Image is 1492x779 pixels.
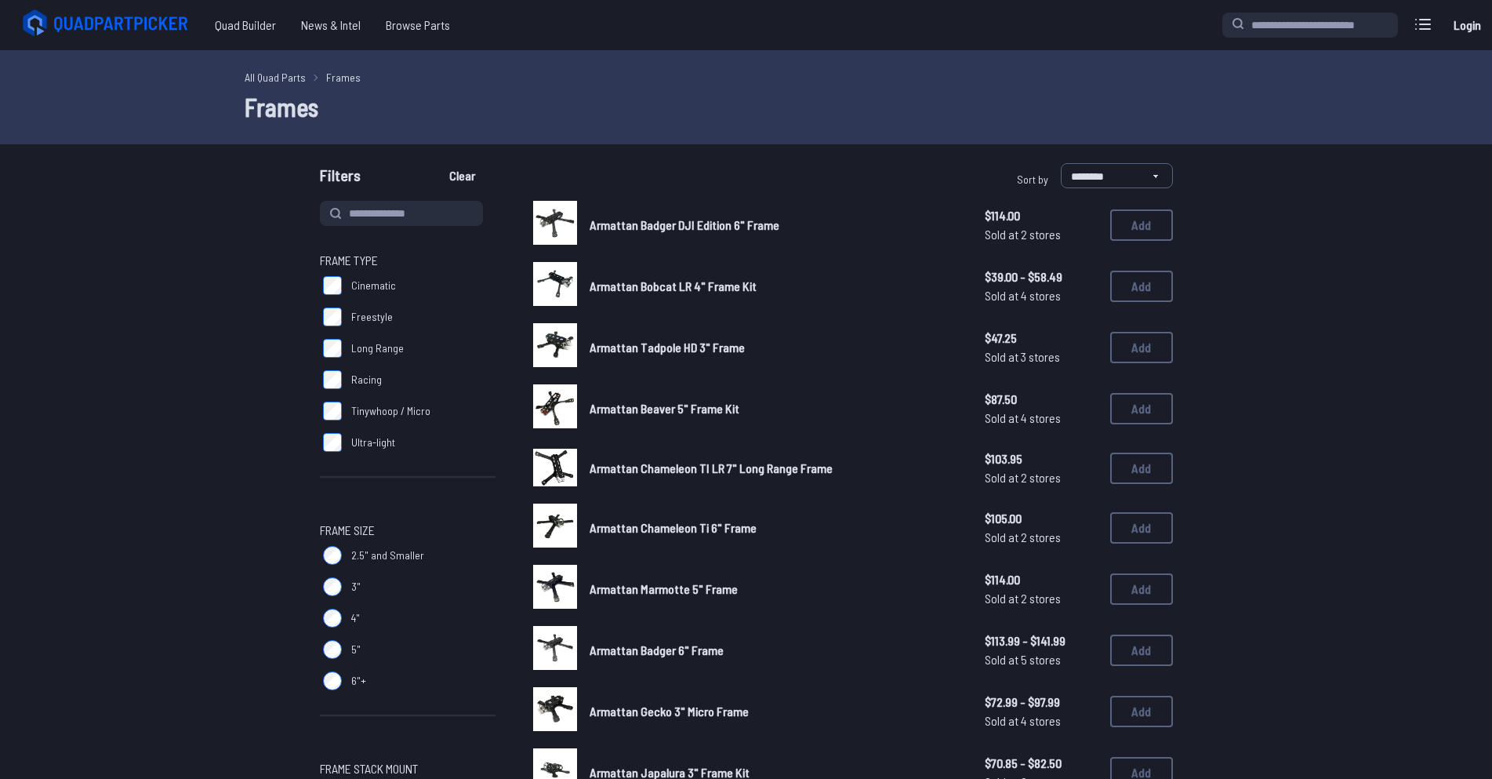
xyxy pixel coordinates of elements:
input: Racing [323,370,342,389]
span: Sold at 2 stores [985,468,1098,487]
span: Sold at 4 stores [985,409,1098,428]
a: Armattan Chameleon TI LR 7" Long Range Frame [590,459,960,478]
span: $114.00 [985,570,1098,589]
a: image [533,565,577,613]
img: image [533,201,577,245]
input: Tinywhoop / Micro [323,402,342,420]
input: 2.5" and Smaller [323,546,342,565]
span: Sold at 4 stores [985,712,1098,730]
a: image [533,504,577,552]
span: $105.00 [985,509,1098,528]
span: Tinywhoop / Micro [351,403,430,419]
span: Freestyle [351,309,393,325]
span: Frame Stack Mount [320,759,418,778]
span: Armattan Beaver 5" Frame Kit [590,401,739,416]
span: Sold at 5 stores [985,650,1098,669]
a: image [533,262,577,311]
a: Armattan Badger DJI Edition 6" Frame [590,216,960,235]
button: Add [1110,209,1173,241]
a: Login [1448,9,1486,41]
span: $87.50 [985,390,1098,409]
button: Add [1110,696,1173,727]
span: 4" [351,610,360,626]
a: Armattan Marmotte 5" Frame [590,580,960,599]
input: 3" [323,577,342,596]
span: Armattan Chameleon Ti 6" Frame [590,520,757,535]
input: Long Range [323,339,342,358]
span: Armattan Badger 6" Frame [590,642,724,657]
img: image [533,626,577,670]
a: image [533,687,577,736]
span: Sold at 2 stores [985,528,1098,547]
img: image [533,565,577,609]
span: Sold at 4 stores [985,286,1098,305]
button: Add [1110,271,1173,302]
span: $103.95 [985,450,1098,468]
span: Armattan Marmotte 5" Frame [590,581,738,596]
span: Armattan Bobcat LR 4" Frame Kit [590,278,757,293]
span: Long Range [351,340,404,356]
span: Filters [320,163,361,195]
a: Frames [326,69,361,86]
img: image [533,384,577,428]
a: Quad Builder [202,9,289,41]
span: Ultra-light [351,435,395,450]
span: $113.99 - $141.99 [985,632,1098,650]
input: Ultra-light [323,433,342,452]
button: Add [1110,393,1173,424]
span: $72.99 - $97.99 [985,693,1098,712]
button: Add [1110,573,1173,605]
a: image [533,323,577,372]
a: Armattan Badger 6" Frame [590,641,960,660]
button: Add [1110,635,1173,666]
span: Racing [351,372,382,388]
input: 4" [323,609,342,628]
span: $47.25 [985,329,1098,348]
span: Sold at 3 stores [985,348,1098,366]
button: Add [1110,453,1173,484]
button: Clear [436,163,488,188]
a: Armattan Gecko 3" Micro Frame [590,702,960,721]
a: image [533,446,577,491]
span: $114.00 [985,206,1098,225]
input: Freestyle [323,308,342,326]
span: Frame Type [320,251,378,270]
span: Armattan Chameleon TI LR 7" Long Range Frame [590,460,833,475]
span: Armattan Gecko 3" Micro Frame [590,704,749,719]
span: Sort by [1017,173,1048,186]
img: image [533,449,577,486]
span: 2.5" and Smaller [351,548,424,563]
a: Armattan Tadpole HD 3" Frame [590,338,960,357]
span: Sold at 2 stores [985,225,1098,244]
a: News & Intel [289,9,373,41]
img: image [533,504,577,548]
a: image [533,626,577,675]
a: All Quad Parts [245,69,306,86]
span: Sold at 2 stores [985,589,1098,608]
span: Frame Size [320,521,375,540]
a: image [533,384,577,433]
h1: Frames [245,88,1248,126]
input: 5" [323,640,342,659]
span: $70.85 - $82.50 [985,754,1098,773]
a: Browse Parts [373,9,463,41]
a: Armattan Beaver 5" Frame Kit [590,399,960,418]
button: Add [1110,512,1173,544]
span: Armattan Badger DJI Edition 6" Frame [590,217,779,232]
input: 6"+ [323,672,342,690]
a: image [533,201,577,249]
span: 6"+ [351,673,366,689]
img: image [533,687,577,731]
span: Armattan Tadpole HD 3" Frame [590,340,745,355]
span: 3" [351,579,361,595]
img: image [533,323,577,367]
a: Armattan Chameleon Ti 6" Frame [590,519,960,537]
span: 5" [351,642,361,657]
span: Cinematic [351,278,396,293]
span: $39.00 - $58.49 [985,268,1098,286]
button: Add [1110,332,1173,363]
input: Cinematic [323,276,342,295]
